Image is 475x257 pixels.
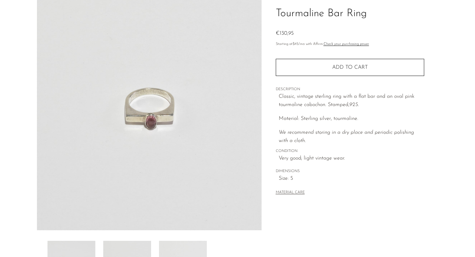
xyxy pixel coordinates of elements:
[276,148,424,154] span: CONDITION
[276,5,424,22] h1: Tourmaline Bar Ring
[324,42,369,46] a: Check your purchasing power - Learn more about Affirm Financing (opens in modal)
[276,190,305,195] button: MATERIAL CARE
[293,42,299,46] span: $45
[276,59,424,76] button: Add to cart
[276,41,424,47] p: Starting at /mo with Affirm.
[279,92,424,109] p: Classic, vintage sterling ring with a flat bar and an oval pink tourmaline cabochon. Stamped,
[279,115,424,123] p: Material: Sterling silver, tourmaline.
[279,154,424,163] span: Very good; light vintage wear.
[332,65,368,70] span: Add to cart
[349,102,359,107] em: 925.
[276,31,294,36] span: €130,95
[279,130,414,144] em: We recommend storing in a dry place and periodic polishing with a cloth.
[276,87,424,92] span: DESCRIPTION
[276,168,424,174] span: DIMENSIONS
[279,174,424,183] span: Size: 5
